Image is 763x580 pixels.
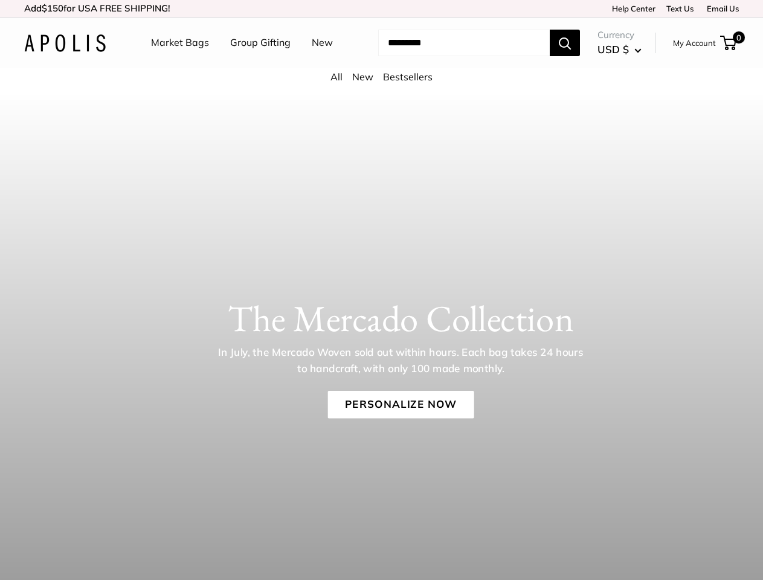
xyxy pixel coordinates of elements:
a: Bestsellers [383,71,433,83]
span: Currency [597,27,642,43]
a: Text Us [666,4,694,13]
input: Search... [378,30,550,56]
a: Email Us [703,4,739,13]
a: 0 [721,36,736,50]
button: Search [550,30,580,56]
span: 0 [733,31,745,43]
a: My Account [673,36,716,50]
img: Apolis [24,34,106,52]
button: USD $ [597,40,642,59]
a: All [330,71,343,83]
a: Personalize Now [327,391,474,419]
a: Market Bags [151,34,209,52]
span: $150 [42,2,63,14]
a: Group Gifting [230,34,291,52]
h1: The Mercado Collection [61,297,740,340]
a: New [352,71,373,83]
a: Help Center [608,4,655,13]
p: In July, the Mercado Woven sold out within hours. Each bag takes 24 hours to handcraft, with only... [214,344,587,376]
a: New [312,34,333,52]
span: USD $ [597,43,629,56]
